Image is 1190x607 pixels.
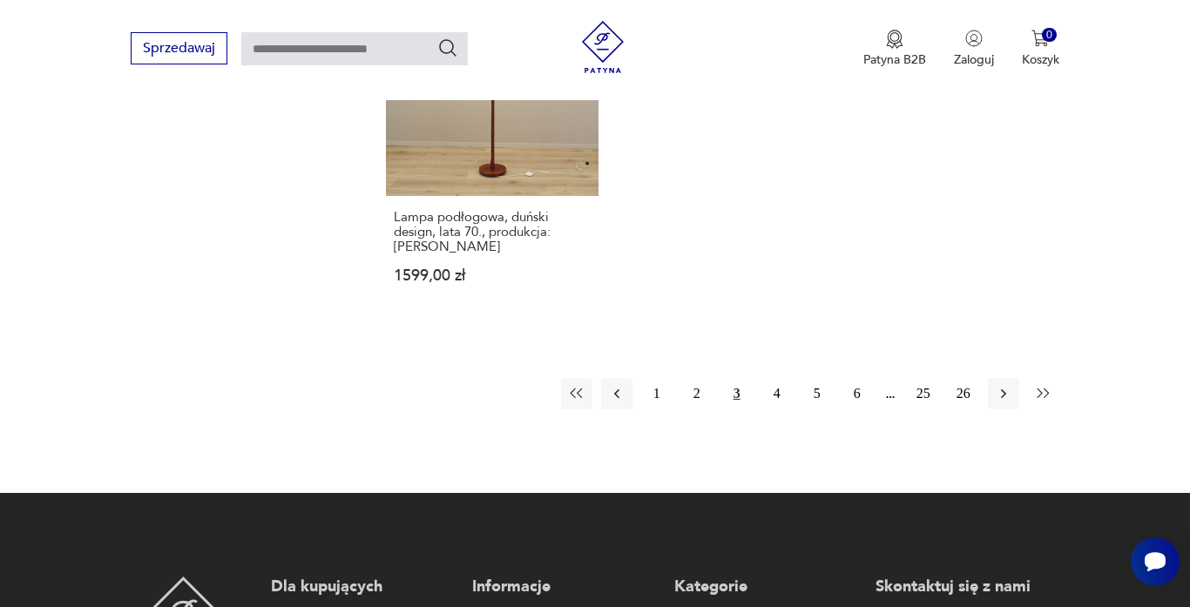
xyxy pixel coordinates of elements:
div: 0 [1042,28,1057,43]
button: 6 [842,378,873,409]
img: Ikona koszyka [1031,30,1049,47]
button: 25 [908,378,939,409]
iframe: Smartsupp widget button [1131,537,1180,586]
img: Patyna - sklep z meblami i dekoracjami vintage [577,21,629,73]
button: 3 [721,378,753,409]
p: Zaloguj [954,51,994,68]
button: Patyna B2B [863,30,926,68]
button: 0Koszyk [1022,30,1059,68]
button: 5 [801,378,833,409]
p: Skontaktuj się z nami [876,577,1059,597]
img: Ikona medalu [886,30,903,49]
img: Ikonka użytkownika [965,30,983,47]
a: Sprzedawaj [131,44,227,56]
p: Dla kupujących [271,577,455,597]
p: Kategorie [674,577,858,597]
button: 1 [641,378,673,409]
button: Szukaj [437,37,458,58]
a: Ikona medaluPatyna B2B [863,30,926,68]
p: Informacje [472,577,656,597]
button: Sprzedawaj [131,32,227,64]
button: Zaloguj [954,30,994,68]
button: 4 [761,378,793,409]
p: Patyna B2B [863,51,926,68]
h3: Lampa podłogowa, duński design, lata 70., produkcja: [PERSON_NAME] [394,210,591,254]
p: Koszyk [1022,51,1059,68]
button: 2 [681,378,713,409]
button: 26 [948,378,979,409]
p: 1599,00 zł [394,268,591,283]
